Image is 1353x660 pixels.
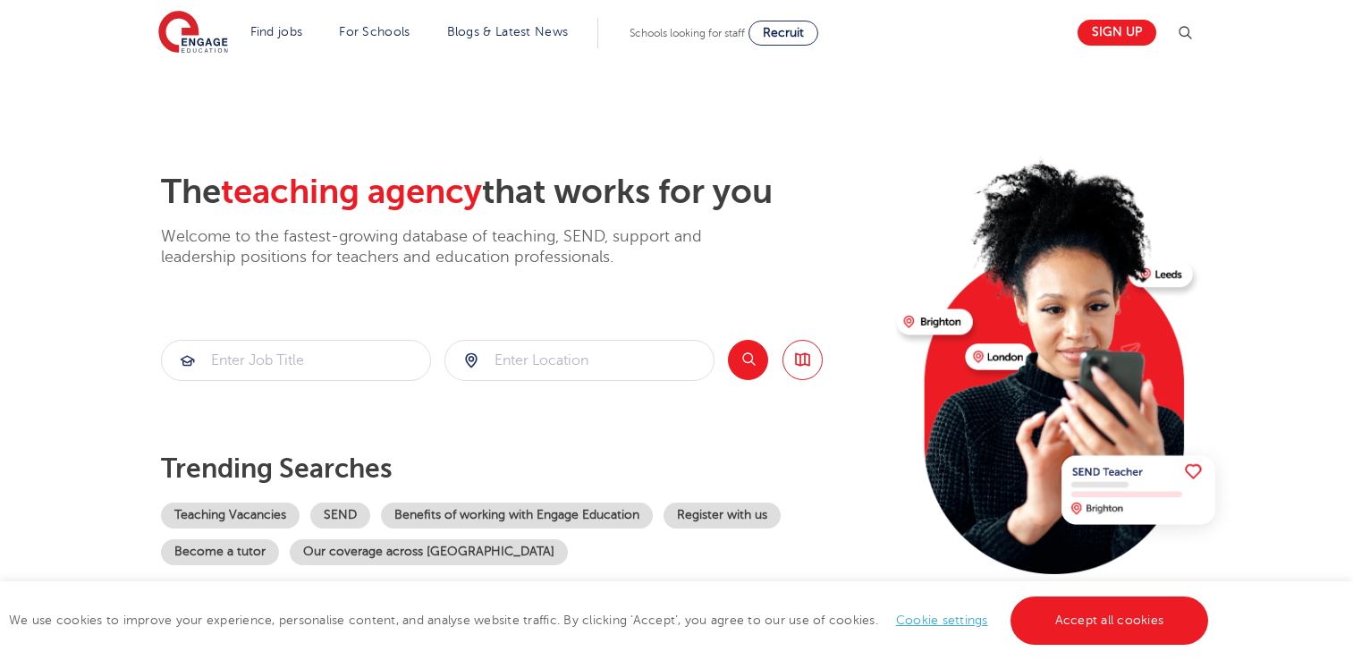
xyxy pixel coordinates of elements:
[161,539,279,565] a: Become a tutor
[161,226,751,268] p: Welcome to the fastest-growing database of teaching, SEND, support and leadership positions for t...
[161,340,431,381] div: Submit
[447,25,569,38] a: Blogs & Latest News
[1078,20,1156,46] a: Sign up
[445,341,714,380] input: Submit
[310,503,370,529] a: SEND
[748,21,818,46] a: Recruit
[728,340,768,380] button: Search
[161,453,883,485] p: Trending searches
[161,503,300,529] a: Teaching Vacancies
[896,613,988,627] a: Cookie settings
[630,27,745,39] span: Schools looking for staff
[158,11,228,55] img: Engage Education
[290,539,568,565] a: Our coverage across [GEOGRAPHIC_DATA]
[381,503,653,529] a: Benefits of working with Engage Education
[250,25,303,38] a: Find jobs
[1011,597,1209,645] a: Accept all cookies
[664,503,781,529] a: Register with us
[444,340,715,381] div: Submit
[339,25,410,38] a: For Schools
[763,26,804,39] span: Recruit
[162,341,430,380] input: Submit
[9,613,1213,627] span: We use cookies to improve your experience, personalise content, and analyse website traffic. By c...
[161,172,883,213] h2: The that works for you
[221,173,482,211] span: teaching agency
